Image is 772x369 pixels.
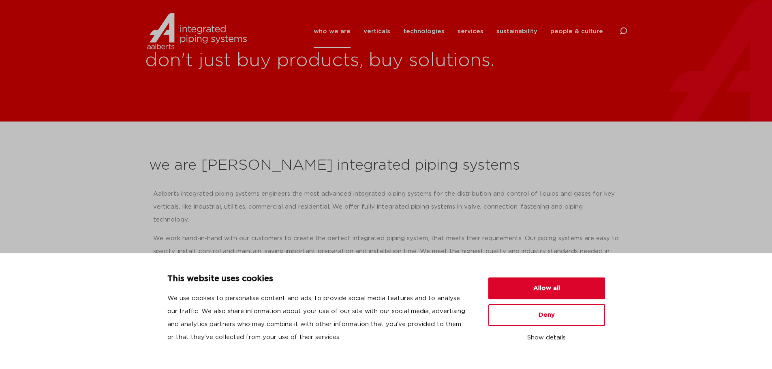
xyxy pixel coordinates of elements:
h2: we are [PERSON_NAME] integrated piping systems [149,156,623,175]
a: technologies [403,15,445,48]
p: We use cookies to personalise content and ads, to provide social media features and to analyse ou... [167,292,469,344]
a: services [458,15,483,48]
a: who we are [314,15,351,48]
a: people & culture [550,15,603,48]
a: verticals [364,15,390,48]
button: Show details [488,331,605,345]
button: Allow all [488,277,605,299]
p: We work hand-in-hand with our customers to create the perfect integrated piping system, that meet... [153,232,619,271]
p: This website uses cookies [167,273,469,286]
p: Aalberts integrated piping systems engineers the most advanced integrated piping systems for the ... [153,188,619,226]
nav: Menu [314,15,603,48]
a: sustainability [496,15,537,48]
button: Deny [488,304,605,326]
